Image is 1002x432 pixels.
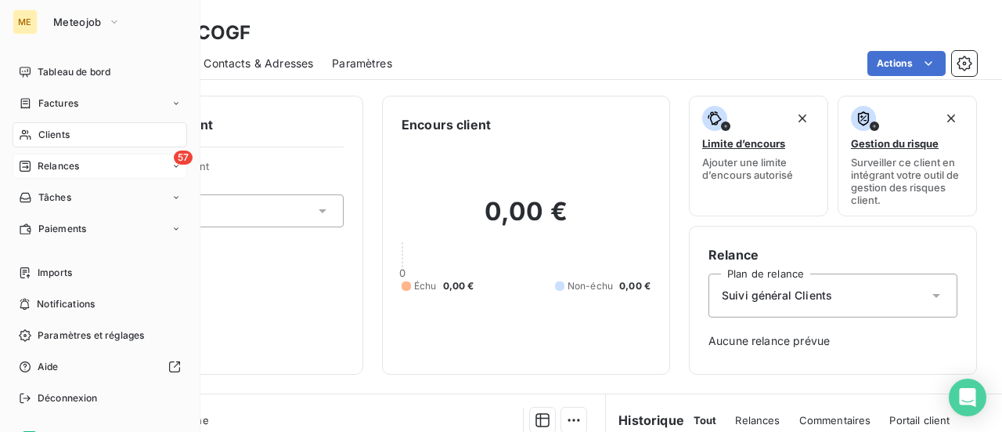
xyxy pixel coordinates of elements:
h6: Informations client [95,115,344,134]
h6: Relance [708,245,957,264]
span: Échu [414,279,437,293]
a: Factures [13,91,187,116]
span: Non-échu [568,279,613,293]
a: Clients [13,122,187,147]
a: Tâches [13,185,187,210]
a: 57Relances [13,154,187,179]
span: Gestion du risque [851,137,939,150]
span: Relances [38,159,79,173]
span: 0 [399,267,405,279]
span: Relances [735,414,780,427]
span: Notifications [37,297,95,311]
span: Aucune relance prévue [708,333,957,349]
span: Tâches [38,191,71,205]
span: Surveiller ce client en intégrant votre outil de gestion des risques client. [851,156,964,206]
span: Limite d’encours [702,137,785,150]
span: 57 [174,151,193,165]
div: Open Intercom Messenger [949,379,986,416]
span: 0,00 € [443,279,474,293]
span: Portail client [889,414,950,427]
span: Imports [38,266,72,280]
span: Factures [38,96,78,111]
span: Contacts & Adresses [204,56,313,71]
a: Tableau de bord [13,60,187,85]
a: Paramètres et réglages [13,323,187,348]
span: Paramètres [332,56,392,71]
button: Limite d’encoursAjouter une limite d’encours autorisé [689,96,828,216]
span: Aide [38,360,59,374]
span: Paiements [38,222,86,236]
a: Aide [13,354,187,379]
button: Gestion du risqueSurveiller ce client en intégrant votre outil de gestion des risques client. [838,96,977,216]
span: 0,00 € [619,279,651,293]
span: Ajouter une limite d’encours autorisé [702,156,815,181]
h2: 0,00 € [402,196,651,243]
span: Déconnexion [38,391,98,405]
span: Tout [694,414,717,427]
span: Tableau de bord [38,65,110,79]
span: Clients [38,128,70,142]
span: Meteojob [53,16,102,28]
a: Paiements [13,216,187,241]
a: Imports [13,260,187,285]
span: Suivi général Clients [722,288,832,303]
button: Actions [867,51,946,76]
span: Propriétés Client [126,160,344,182]
h6: Historique [606,411,684,430]
span: Paramètres et réglages [38,329,144,343]
h6: Encours client [402,115,491,134]
span: Commentaires [799,414,871,427]
div: ME [13,9,38,34]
